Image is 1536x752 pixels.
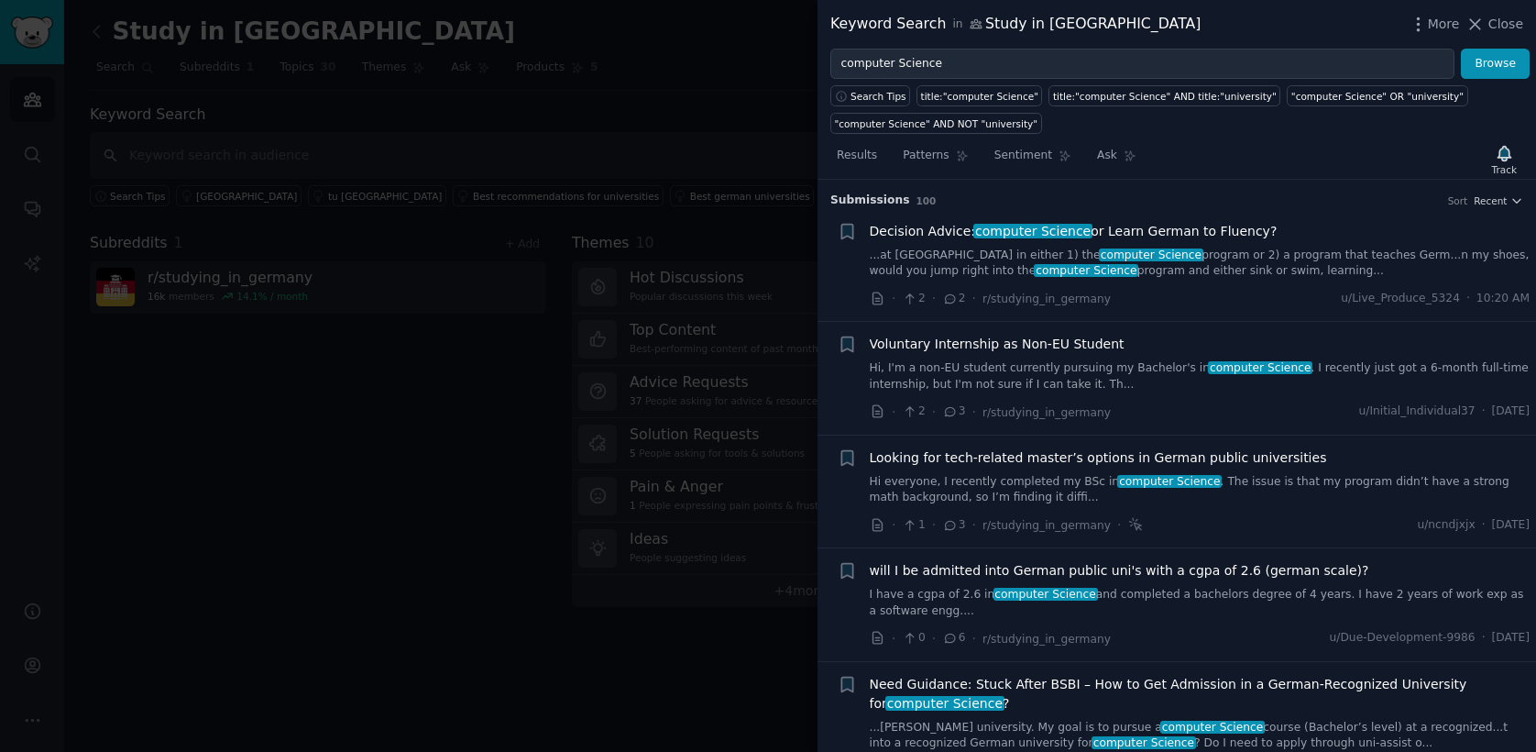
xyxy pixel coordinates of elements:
[902,517,925,534] span: 1
[952,17,962,33] span: in
[870,675,1531,713] a: Need Guidance: Stuck After BSBI – How to Get Admission in a German-Recognized University forcompu...
[1476,291,1530,307] span: 10:20 AM
[870,587,1531,619] a: I have a cgpa of 2.6 incomputer Scienceand completed a bachelors degree of 4 years. I have 2 year...
[870,448,1327,468] a: Looking for tech-related master’s options in German public universities
[1474,194,1507,207] span: Recent
[1466,291,1470,307] span: ·
[1091,141,1143,179] a: Ask
[1492,630,1530,647] span: [DATE]
[921,90,1038,103] div: title:"computer Science"
[830,193,910,209] span: Submission s
[972,629,976,648] span: ·
[1092,736,1196,749] span: computer Science
[1465,15,1523,34] button: Close
[932,289,936,308] span: ·
[892,515,895,535] span: ·
[1358,404,1475,420] span: u/Initial_Individual37
[1461,49,1530,80] button: Browse
[892,289,895,308] span: ·
[1417,517,1475,534] span: u/ncndjxjx
[982,633,1111,646] span: r/studying_in_germany
[830,85,910,106] button: Search Tips
[942,291,965,307] span: 2
[1488,15,1523,34] span: Close
[993,588,1098,601] span: computer Science
[830,13,1201,36] div: Keyword Search Study in [GEOGRAPHIC_DATA]
[988,141,1078,179] a: Sentiment
[994,148,1052,164] span: Sentiment
[870,360,1531,393] a: Hi, I'm a non-EU student currently pursuing my Bachelor's incomputer Science. I recently just got...
[896,141,974,179] a: Patterns
[1409,15,1460,34] button: More
[870,248,1531,280] a: ...at [GEOGRAPHIC_DATA] in either 1) thecomputer Scienceprogram or 2) a program that teaches Germ...
[870,561,1369,581] a: will I be admitted into German public uni's with a cgpa of 2.6 (german scale)?
[903,148,949,164] span: Patterns
[902,404,925,420] span: 2
[1492,163,1517,176] div: Track
[830,141,883,179] a: Results
[982,293,1111,305] span: r/studying_in_germany
[1482,630,1486,647] span: ·
[870,222,1278,241] span: Decision Advice: or Learn German to Fluency?
[1291,90,1464,103] div: "computer Science" OR "university"
[982,519,1111,532] span: r/studying_in_germany
[916,85,1042,106] a: title:"computer Science"
[1428,15,1460,34] span: More
[1117,475,1222,488] span: computer Science
[870,222,1278,241] a: Decision Advice:computer Scienceor Learn German to Fluency?
[1486,140,1523,179] button: Track
[885,696,1004,711] span: computer Science
[1117,515,1121,535] span: ·
[1448,194,1468,207] div: Sort
[892,403,895,422] span: ·
[830,113,1042,134] a: "computer Science" AND NOT "university"
[932,403,936,422] span: ·
[902,630,925,647] span: 0
[916,195,937,206] span: 100
[1330,630,1476,647] span: u/Due-Development-9986
[942,517,965,534] span: 3
[870,335,1125,354] a: Voluntary Internship as Non-EU Student
[942,404,965,420] span: 3
[1034,264,1138,277] span: computer Science
[1492,517,1530,534] span: [DATE]
[870,675,1531,713] span: Need Guidance: Stuck After BSBI – How to Get Admission in a German-Recognized University for ?
[1341,291,1460,307] span: u/Live_Produce_5324
[1097,148,1117,164] span: Ask
[972,289,976,308] span: ·
[972,515,976,535] span: ·
[1492,404,1530,420] span: [DATE]
[973,224,1092,238] span: computer Science
[1482,517,1486,534] span: ·
[932,629,936,648] span: ·
[1053,90,1277,103] div: title:"computer Science" AND title:"university"
[870,720,1531,752] a: ...[PERSON_NAME] university. My goal is to pursue acomputer Sciencecourse (Bachelor’s level) at a...
[835,117,1038,130] div: "computer Science" AND NOT "university"
[982,406,1111,419] span: r/studying_in_germany
[1160,721,1265,734] span: computer Science
[892,629,895,648] span: ·
[1048,85,1280,106] a: title:"computer Science" AND title:"university"
[932,515,936,535] span: ·
[1474,194,1523,207] button: Recent
[830,49,1454,80] input: Try a keyword related to your business
[837,148,877,164] span: Results
[942,630,965,647] span: 6
[1099,249,1203,261] span: computer Science
[1482,404,1486,420] span: ·
[1287,85,1467,106] a: "computer Science" OR "university"
[972,403,976,422] span: ·
[1208,361,1312,374] span: computer Science
[902,291,925,307] span: 2
[850,90,906,103] span: Search Tips
[870,474,1531,506] a: Hi everyone, I recently completed my BSc incomputer Science. The issue is that my program didn’t ...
